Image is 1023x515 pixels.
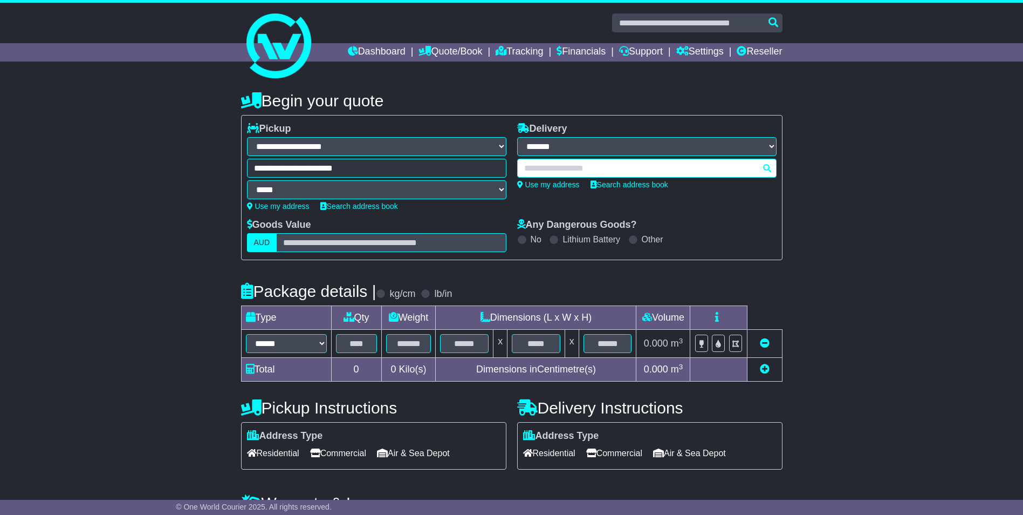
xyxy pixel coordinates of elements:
label: Address Type [523,430,599,442]
td: Weight [381,306,436,330]
td: x [493,330,507,358]
a: Settings [676,43,724,62]
td: Dimensions (L x W x H) [436,306,636,330]
span: m [671,364,683,375]
label: Delivery [517,123,567,135]
label: lb/in [434,288,452,300]
label: Pickup [247,123,291,135]
a: Use my address [247,202,310,211]
span: Residential [523,445,575,462]
sup: 3 [679,337,683,345]
label: AUD [247,233,277,252]
a: Remove this item [760,338,770,349]
span: m [671,338,683,349]
span: Commercial [586,445,642,462]
span: 0.000 [644,364,668,375]
label: Any Dangerous Goods? [517,219,637,231]
td: x [565,330,579,358]
span: Residential [247,445,299,462]
h4: Pickup Instructions [241,399,506,417]
span: Air & Sea Depot [377,445,450,462]
a: Quote/Book [418,43,482,62]
a: Search address book [320,202,398,211]
a: Use my address [517,180,580,189]
label: Goods Value [247,219,311,231]
label: Address Type [247,430,323,442]
label: No [531,234,541,245]
a: Tracking [496,43,543,62]
a: Search address book [591,180,668,189]
h4: Warranty & Insurance [241,494,782,512]
h4: Package details | [241,282,376,300]
td: Type [241,306,331,330]
a: Reseller [737,43,782,62]
span: © One World Courier 2025. All rights reserved. [176,503,332,511]
span: 0.000 [644,338,668,349]
a: Financials [557,43,606,62]
a: Add new item [760,364,770,375]
td: Total [241,358,331,382]
label: Lithium Battery [562,234,620,245]
td: Volume [636,306,690,330]
typeahead: Please provide city [517,159,777,178]
a: Dashboard [348,43,406,62]
td: Qty [331,306,381,330]
td: 0 [331,358,381,382]
span: 0 [390,364,396,375]
label: Other [642,234,663,245]
td: Kilo(s) [381,358,436,382]
h4: Delivery Instructions [517,399,782,417]
h4: Begin your quote [241,92,782,110]
a: Support [619,43,663,62]
sup: 3 [679,363,683,371]
span: Commercial [310,445,366,462]
label: kg/cm [389,288,415,300]
td: Dimensions in Centimetre(s) [436,358,636,382]
span: Air & Sea Depot [653,445,726,462]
